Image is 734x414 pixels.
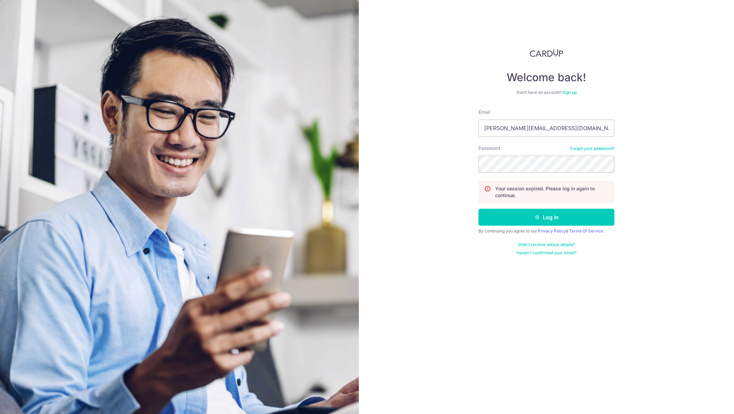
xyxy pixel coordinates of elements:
[562,90,577,95] a: Sign up
[538,228,566,234] a: Privacy Policy
[478,145,500,152] label: Password
[517,250,576,256] a: Haven't confirmed your email?
[570,146,614,151] a: Forgot your password?
[478,209,614,226] button: Log in
[478,109,490,116] label: Email
[530,49,563,57] img: CardUp Logo
[478,120,614,137] input: Enter your Email
[478,90,614,95] div: Don’t have an account?
[495,185,609,199] p: Your session expired. Please log in again to continue.
[478,71,614,84] h4: Welcome back!
[478,228,614,234] div: By continuing you agree to our &
[569,228,603,234] a: Terms Of Service
[518,242,575,247] a: Didn't receive unlock details?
